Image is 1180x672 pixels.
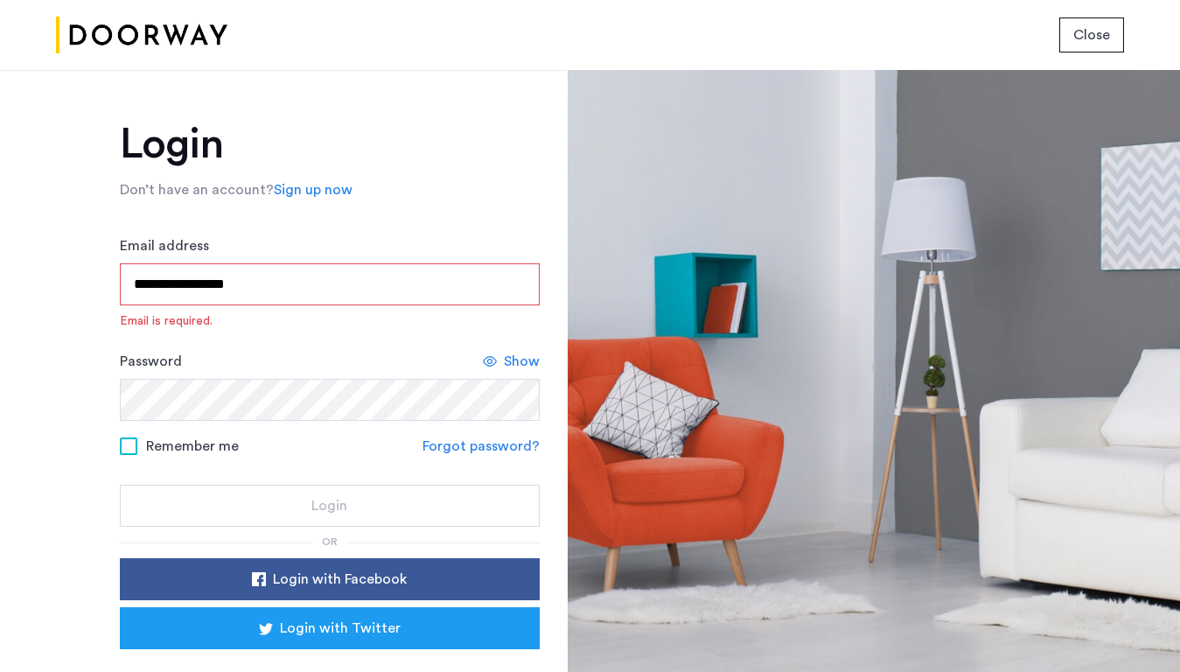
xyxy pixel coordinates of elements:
[1073,24,1110,45] span: Close
[274,179,353,200] a: Sign up now
[1059,17,1124,52] button: button
[120,312,540,330] span: Email is required.
[120,351,182,372] label: Password
[120,558,540,600] button: button
[120,123,540,165] h1: Login
[422,436,540,457] a: Forgot password?
[120,607,540,649] button: button
[273,569,407,590] span: Login with Facebook
[56,3,227,68] img: logo
[322,536,338,547] span: or
[120,485,540,527] button: button
[146,436,239,457] span: Remember me
[504,351,540,372] span: Show
[120,235,209,256] label: Email address
[280,618,401,639] span: Login with Twitter
[120,183,274,197] span: Don’t have an account?
[311,495,347,516] span: Login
